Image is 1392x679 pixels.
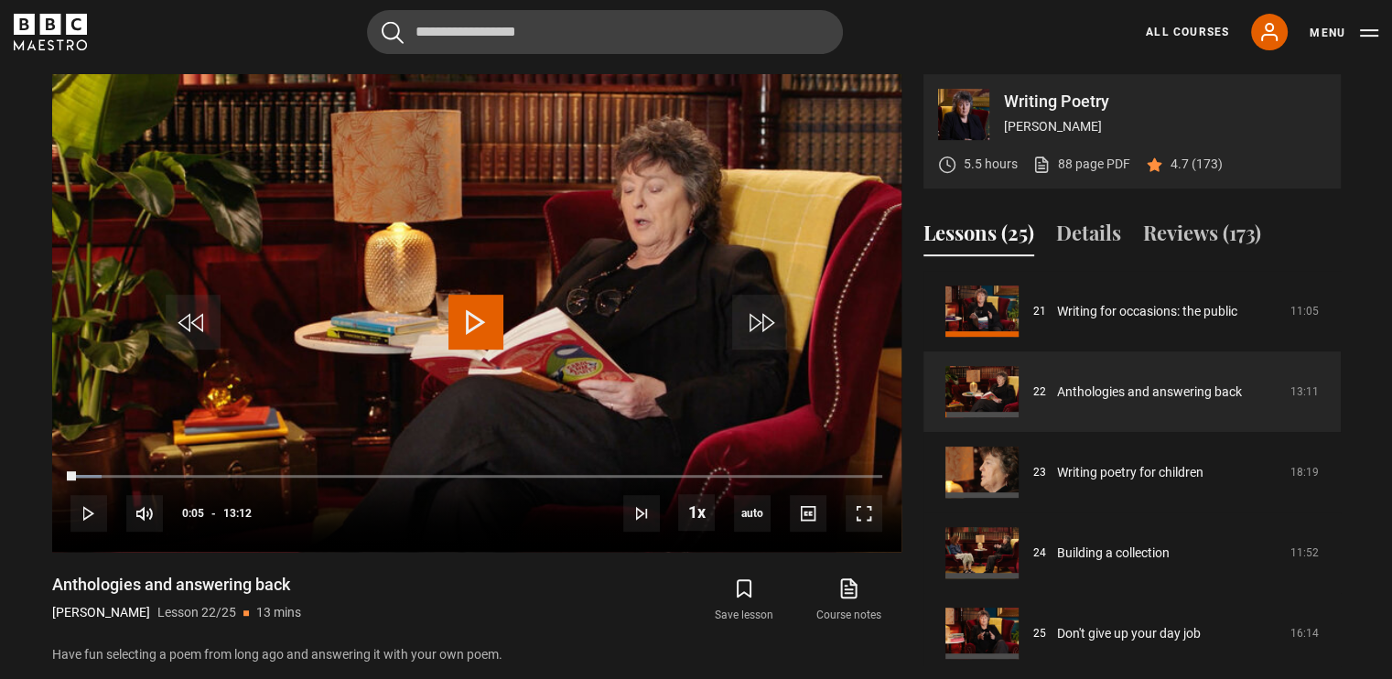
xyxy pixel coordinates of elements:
button: Playback Rate [678,494,715,531]
span: auto [734,495,771,532]
div: Current quality: 720p [734,495,771,532]
p: [PERSON_NAME] [1004,117,1326,136]
svg: BBC Maestro [14,14,87,50]
h1: Anthologies and answering back [52,574,301,596]
a: Writing for occasions: the public [1057,302,1237,321]
span: 0:05 [182,497,204,530]
button: Mute [126,495,163,532]
a: Course notes [796,574,901,627]
a: Anthologies and answering back [1057,383,1242,402]
input: Search [367,10,843,54]
p: Lesson 22/25 [157,603,236,622]
p: [PERSON_NAME] [52,603,150,622]
button: Lessons (25) [923,218,1034,256]
p: 4.7 (173) [1171,155,1223,174]
button: Submit the search query [382,21,404,44]
button: Play [70,495,107,532]
button: Reviews (173) [1143,218,1261,256]
a: 88 page PDF [1032,155,1130,174]
p: 5.5 hours [964,155,1018,174]
a: All Courses [1146,24,1229,40]
a: Building a collection [1057,544,1170,563]
div: Progress Bar [70,475,881,479]
span: 13:12 [223,497,252,530]
button: Save lesson [692,574,796,627]
video-js: Video Player [52,74,901,552]
p: 13 mins [256,603,301,622]
span: - [211,507,216,520]
button: Toggle navigation [1310,24,1378,42]
a: Don't give up your day job [1057,624,1201,643]
button: Captions [790,495,826,532]
a: Writing poetry for children [1057,463,1203,482]
button: Next Lesson [623,495,660,532]
p: Have fun selecting a poem from long ago and answering it with your own poem. [52,645,901,664]
p: Writing Poetry [1004,93,1326,110]
button: Fullscreen [846,495,882,532]
button: Details [1056,218,1121,256]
